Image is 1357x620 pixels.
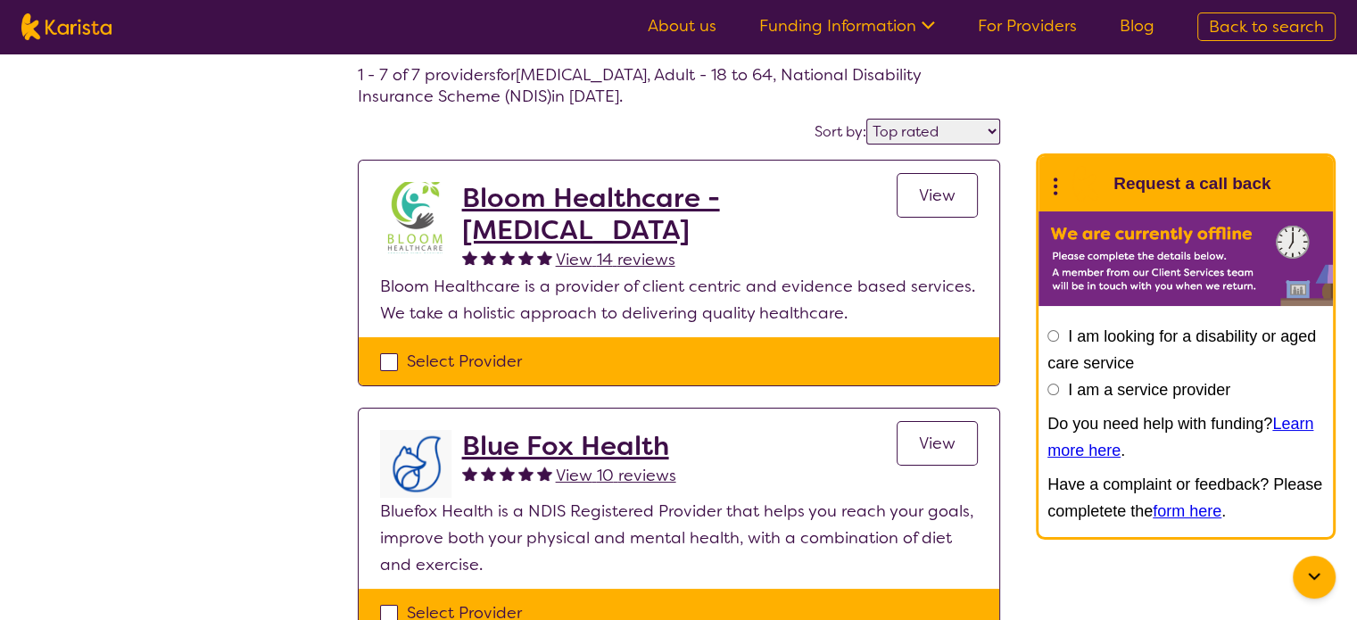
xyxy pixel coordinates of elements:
[462,466,477,481] img: fullstar
[380,498,978,578] p: Bluefox Health is a NDIS Registered Provider that helps you reach your goals, improve both your p...
[21,13,112,40] img: Karista logo
[380,273,978,327] p: Bloom Healthcare is a provider of client centric and evidence based services. We take a holistic ...
[380,182,451,253] img: kyxjko9qh2ft7c3q1pd9.jpg
[500,250,515,265] img: fullstar
[919,433,956,454] span: View
[1047,327,1316,372] label: I am looking for a disability or aged care service
[462,182,897,246] a: Bloom Healthcare - [MEDICAL_DATA]
[1209,16,1324,37] span: Back to search
[1047,471,1324,525] p: Have a complaint or feedback? Please completete the .
[380,430,451,498] img: lyehhyr6avbivpacwqcf.png
[1068,381,1230,399] label: I am a service provider
[1153,502,1221,520] a: form here
[919,185,956,206] span: View
[897,421,978,466] a: View
[648,15,716,37] a: About us
[1038,211,1333,306] img: Karista offline chat form to request call back
[1047,410,1324,464] p: Do you need help with funding? .
[462,250,477,265] img: fullstar
[815,122,866,141] label: Sort by:
[537,466,552,481] img: fullstar
[481,250,496,265] img: fullstar
[537,250,552,265] img: fullstar
[518,466,534,481] img: fullstar
[1120,15,1154,37] a: Blog
[1113,170,1270,197] h1: Request a call back
[1067,166,1103,202] img: Karista
[462,430,676,462] a: Blue Fox Health
[1197,12,1336,41] a: Back to search
[556,462,676,489] a: View 10 reviews
[759,15,935,37] a: Funding Information
[500,466,515,481] img: fullstar
[556,249,675,270] span: View 14 reviews
[481,466,496,481] img: fullstar
[556,465,676,486] span: View 10 reviews
[518,250,534,265] img: fullstar
[978,15,1077,37] a: For Providers
[897,173,978,218] a: View
[556,246,675,273] a: View 14 reviews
